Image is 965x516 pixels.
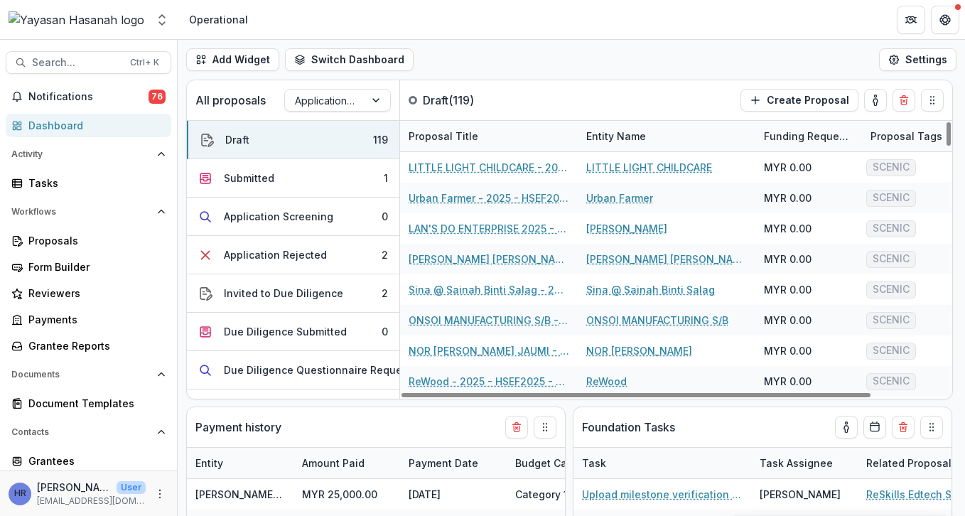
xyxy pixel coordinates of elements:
[400,456,487,471] div: Payment Date
[6,363,171,386] button: Open Documents
[187,313,399,351] button: Due Diligence Submitted0
[28,312,160,327] div: Payments
[920,416,943,439] button: Drag
[578,129,654,144] div: Entity Name
[400,121,578,151] div: Proposal Title
[897,6,925,34] button: Partners
[755,129,862,144] div: Funding Requested
[183,9,254,30] nav: breadcrumb
[384,171,388,186] div: 1
[586,343,692,358] a: NOR [PERSON_NAME]
[873,161,910,173] span: SCENIC
[586,160,712,175] a: LITTLE LIGHT CHILDCARE
[507,448,649,478] div: Budget Category
[11,370,151,380] span: Documents
[6,143,171,166] button: Open Activity
[892,416,915,439] button: Delete card
[751,448,858,478] div: Task Assignee
[32,57,122,69] span: Search...
[224,324,347,339] div: Due Diligence Submitted
[224,171,274,186] div: Submitted
[6,255,171,279] a: Form Builder
[409,343,569,358] a: NOR [PERSON_NAME] JAUMI - 2025 - HSEF2025 - SCENIC
[764,160,812,175] div: MYR 0.00
[11,427,151,437] span: Contacts
[931,6,959,34] button: Get Help
[409,160,569,175] a: LITTLE LIGHT CHILDCARE - 2025 - HSEF2025 - SCENIC
[28,396,160,411] div: Document Templates
[409,282,569,297] a: Sina @ Sainah Binti Salag - 2025 - HSEF2025 - SCENIC
[6,281,171,305] a: Reviewers
[573,448,751,478] div: Task
[400,448,507,478] div: Payment Date
[6,421,171,444] button: Open Contacts
[515,487,568,502] div: Category 1
[187,159,399,198] button: Submitted1
[586,221,667,236] a: [PERSON_NAME]
[28,259,160,274] div: Form Builder
[6,449,171,473] a: Grantees
[400,129,487,144] div: Proposal Title
[224,209,333,224] div: Application Screening
[187,448,293,478] div: Entity
[37,495,146,507] p: [EMAIL_ADDRESS][DOMAIN_NAME]
[285,48,414,71] button: Switch Dashboard
[28,91,149,103] span: Notifications
[586,252,747,267] a: [PERSON_NAME] [PERSON_NAME]
[187,456,232,471] div: Entity
[760,487,841,502] div: [PERSON_NAME]
[224,362,424,377] div: Due Diligence Questionnaire Requested
[293,448,400,478] div: Amount Paid
[764,313,812,328] div: MYR 0.00
[195,419,281,436] p: Payment history
[37,480,111,495] p: [PERSON_NAME]
[409,374,569,389] a: ReWood - 2025 - HSEF2025 - SCENIC
[764,221,812,236] div: MYR 0.00
[586,282,715,297] a: Sina @ Sainah Binti Salag
[582,419,675,436] p: Foundation Tasks
[14,489,26,498] div: Hanis Anissa binti Abd Rafar
[6,171,171,195] a: Tasks
[6,392,171,415] a: Document Templates
[740,89,858,112] button: Create Proposal
[6,229,171,252] a: Proposals
[586,190,653,205] a: Urban Farmer
[28,233,160,248] div: Proposals
[400,479,507,510] div: [DATE]
[224,286,343,301] div: Invited to Due Diligence
[382,209,388,224] div: 0
[195,92,266,109] p: All proposals
[186,48,279,71] button: Add Widget
[195,488,514,500] a: [PERSON_NAME] Counseling and Consultancy ([PERSON_NAME])
[373,132,388,147] div: 119
[864,89,887,112] button: toggle-assigned-to-me
[586,313,728,328] a: ONSOI MANUFACTURING S/B
[152,6,172,34] button: Open entity switcher
[28,338,160,353] div: Grantee Reports
[755,121,862,151] div: Funding Requested
[505,416,528,439] button: Delete card
[6,114,171,137] a: Dashboard
[764,343,812,358] div: MYR 0.00
[582,487,743,502] a: Upload milestone verification report
[382,247,388,262] div: 2
[764,374,812,389] div: MYR 0.00
[187,351,399,389] button: Due Diligence Questionnaire Requested0
[409,190,569,205] a: Urban Farmer - 2025 - HSEF2025 - SCENIC
[873,284,910,296] span: SCENIC
[28,118,160,133] div: Dashboard
[586,374,627,389] a: ReWood
[187,121,399,159] button: Draft119
[764,282,812,297] div: MYR 0.00
[507,456,608,471] div: Budget Category
[151,485,168,502] button: More
[189,12,248,27] div: Operational
[573,456,615,471] div: Task
[28,453,160,468] div: Grantees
